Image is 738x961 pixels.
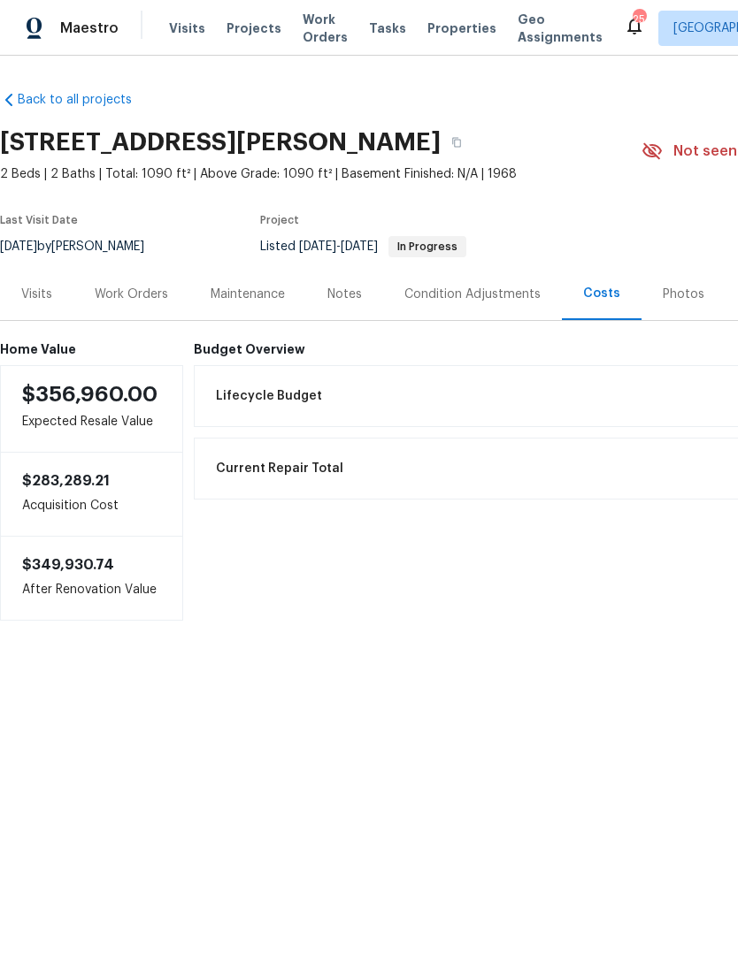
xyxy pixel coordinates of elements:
div: Work Orders [95,286,168,303]
div: Maintenance [211,286,285,303]
span: $283,289.21 [22,474,110,488]
span: $356,960.00 [22,384,158,405]
span: [DATE] [341,240,378,253]
span: In Progress [390,241,465,252]
span: Lifecycle Budget [216,387,322,405]
span: Geo Assignments [518,11,603,46]
div: 25 [633,11,645,28]
span: $349,930.74 [22,558,114,572]
button: Copy Address [441,126,473,158]
span: Maestro [60,19,119,37]
span: Properties [427,19,496,37]
div: Visits [21,286,52,303]
span: [DATE] [299,240,336,253]
span: Project [260,215,299,225]
span: Tasks [369,22,406,34]
div: Notes [327,286,362,303]
span: Projects [227,19,281,37]
div: Photos [663,286,704,303]
span: - [299,240,378,253]
div: Condition Adjustments [404,286,541,303]
span: Visits [169,19,205,37]
span: Work Orders [303,11,348,46]
div: Costs [583,285,620,302]
span: Listed [260,240,466,253]
span: Current Repair Total [216,460,343,477]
